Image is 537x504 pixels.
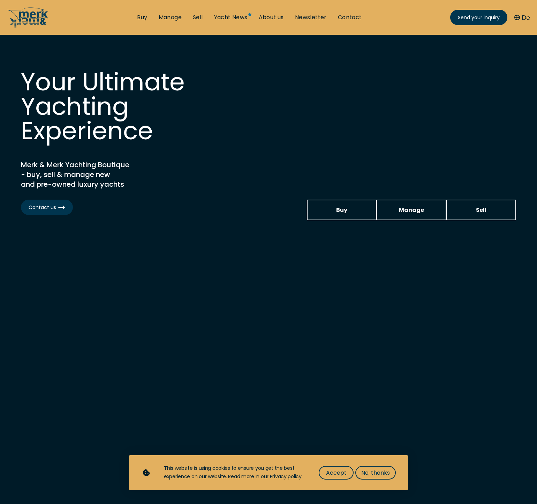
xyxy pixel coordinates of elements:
[458,14,500,21] span: Send your inquiry
[159,14,182,21] a: Manage
[21,200,73,215] a: Contact us
[295,14,327,21] a: Newsletter
[214,14,248,21] a: Yacht News
[355,466,396,480] button: No, thanks
[336,206,347,214] span: Buy
[270,473,302,480] a: Privacy policy
[450,10,507,25] a: Send your inquiry
[338,14,362,21] a: Contact
[514,13,530,22] button: De
[319,466,354,480] button: Accept
[326,468,347,477] span: Accept
[399,206,424,214] span: Manage
[21,160,195,189] h2: Merk & Merk Yachting Boutique - buy, sell & manage new and pre-owned luxury yachts
[21,70,230,143] h1: Your Ultimate Yachting Experience
[361,468,390,477] span: No, thanks
[164,464,305,481] div: This website is using cookies to ensure you get the best experience on our website. Read more in ...
[476,206,486,214] span: Sell
[307,200,377,220] a: Buy
[193,14,203,21] a: Sell
[446,200,516,220] a: Sell
[29,204,65,211] span: Contact us
[137,14,147,21] a: Buy
[259,14,284,21] a: About us
[377,200,446,220] a: Manage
